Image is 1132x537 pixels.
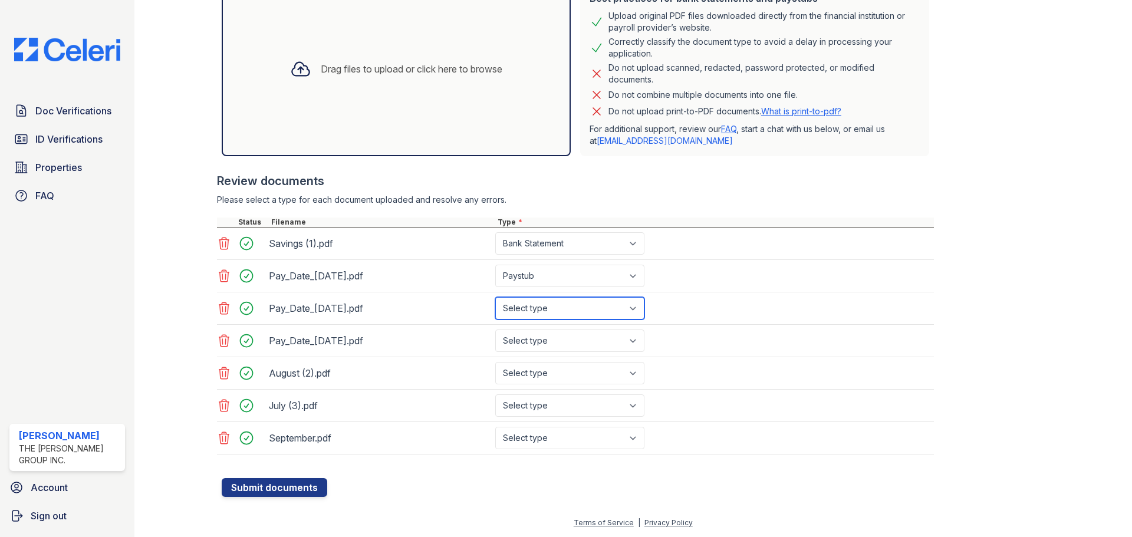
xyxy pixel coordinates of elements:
[236,218,269,227] div: Status
[574,518,634,527] a: Terms of Service
[9,127,125,151] a: ID Verifications
[5,476,130,499] a: Account
[608,106,841,117] p: Do not upload print-to-PDF documents.
[761,106,841,116] a: What is print-to-pdf?
[608,36,920,60] div: Correctly classify the document type to avoid a delay in processing your application.
[5,504,130,528] a: Sign out
[217,173,934,189] div: Review documents
[269,266,491,285] div: Pay_Date_[DATE].pdf
[269,429,491,447] div: September.pdf
[321,62,502,76] div: Drag files to upload or click here to browse
[35,189,54,203] span: FAQ
[269,364,491,383] div: August (2).pdf
[35,160,82,174] span: Properties
[269,396,491,415] div: July (3).pdf
[5,38,130,61] img: CE_Logo_Blue-a8612792a0a2168367f1c8372b55b34899dd931a85d93a1a3d3e32e68fde9ad4.png
[9,99,125,123] a: Doc Verifications
[269,299,491,318] div: Pay_Date_[DATE].pdf
[9,156,125,179] a: Properties
[597,136,733,146] a: [EMAIL_ADDRESS][DOMAIN_NAME]
[19,429,120,443] div: [PERSON_NAME]
[638,518,640,527] div: |
[35,104,111,118] span: Doc Verifications
[721,124,736,134] a: FAQ
[9,184,125,207] a: FAQ
[269,234,491,253] div: Savings (1).pdf
[35,132,103,146] span: ID Verifications
[222,478,327,497] button: Submit documents
[19,443,120,466] div: The [PERSON_NAME] Group Inc.
[644,518,693,527] a: Privacy Policy
[269,218,495,227] div: Filename
[269,331,491,350] div: Pay_Date_[DATE].pdf
[608,10,920,34] div: Upload original PDF files downloaded directly from the financial institution or payroll provider’...
[495,218,934,227] div: Type
[217,194,934,206] div: Please select a type for each document uploaded and resolve any errors.
[31,509,67,523] span: Sign out
[31,480,68,495] span: Account
[590,123,920,147] p: For additional support, review our , start a chat with us below, or email us at
[608,88,798,102] div: Do not combine multiple documents into one file.
[608,62,920,85] div: Do not upload scanned, redacted, password protected, or modified documents.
